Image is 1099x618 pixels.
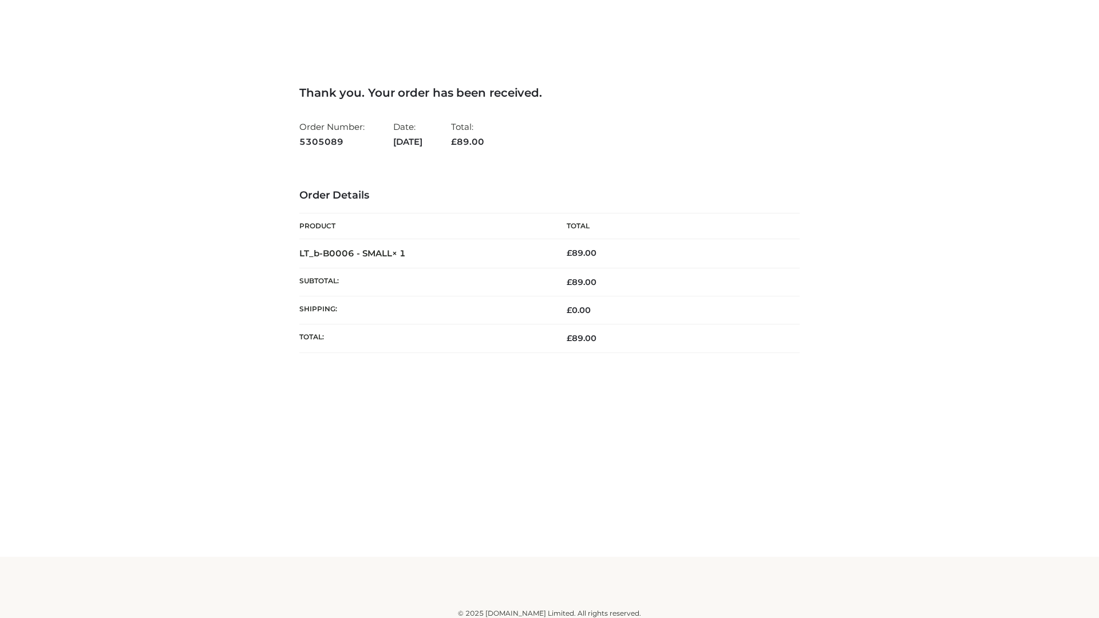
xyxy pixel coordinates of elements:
[393,134,422,149] strong: [DATE]
[549,213,800,239] th: Total
[299,248,406,259] strong: LT_b-B0006 - SMALL
[451,136,457,147] span: £
[299,117,365,152] li: Order Number:
[451,117,484,152] li: Total:
[392,248,406,259] strong: × 1
[567,305,591,315] bdi: 0.00
[567,277,572,287] span: £
[393,117,422,152] li: Date:
[567,248,596,258] bdi: 89.00
[299,86,800,100] h3: Thank you. Your order has been received.
[567,277,596,287] span: 89.00
[567,305,572,315] span: £
[299,213,549,239] th: Product
[299,189,800,202] h3: Order Details
[299,324,549,352] th: Total:
[567,333,572,343] span: £
[451,136,484,147] span: 89.00
[567,333,596,343] span: 89.00
[567,248,572,258] span: £
[299,268,549,296] th: Subtotal:
[299,134,365,149] strong: 5305089
[299,296,549,324] th: Shipping:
